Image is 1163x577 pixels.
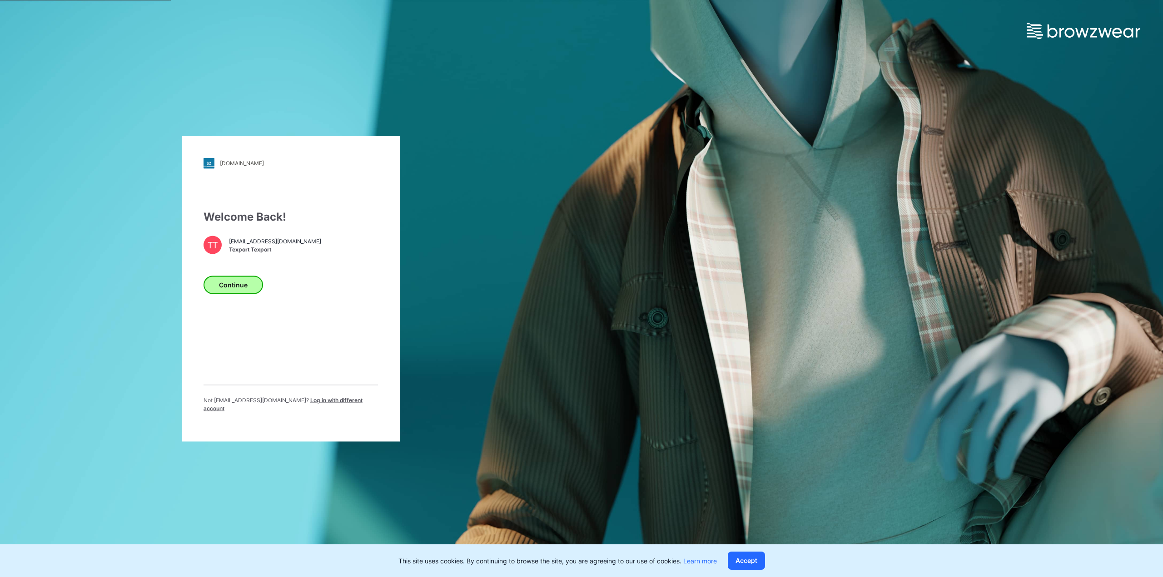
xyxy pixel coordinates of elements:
a: Learn more [683,557,717,565]
button: Continue [204,276,263,294]
div: TT [204,236,222,254]
img: stylezone-logo.562084cfcfab977791bfbf7441f1a819.svg [204,158,214,168]
span: Texport Texport [229,246,321,254]
img: browzwear-logo.e42bd6dac1945053ebaf764b6aa21510.svg [1027,23,1140,39]
div: [DOMAIN_NAME] [220,160,264,167]
div: Welcome Back! [204,208,378,225]
a: [DOMAIN_NAME] [204,158,378,168]
p: Not [EMAIL_ADDRESS][DOMAIN_NAME] ? [204,396,378,412]
p: This site uses cookies. By continuing to browse the site, you are agreeing to our use of cookies. [398,556,717,566]
span: [EMAIL_ADDRESS][DOMAIN_NAME] [229,237,321,246]
button: Accept [728,552,765,570]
